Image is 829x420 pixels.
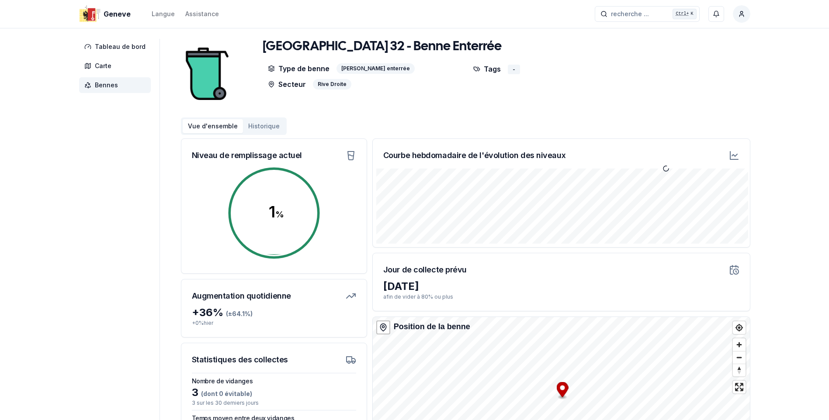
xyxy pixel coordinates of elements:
[383,149,565,162] h3: Courbe hebdomadaire de l'évolution des niveaux
[79,3,100,24] img: Geneve Logo
[336,63,415,74] div: [PERSON_NAME] enterrée
[268,63,330,74] p: Type de benne
[192,306,356,320] div: + 36 %
[192,354,288,366] h3: Statistiques des collectes
[394,320,470,333] div: Position de la benne
[383,264,467,276] h3: Jour de collecte prévu
[183,119,243,133] button: Vue d'ensemble
[383,279,739,293] div: [DATE]
[733,351,746,364] span: Zoom out
[104,9,131,19] span: Geneve
[733,364,746,376] button: Reset bearing to north
[263,39,502,55] h1: [GEOGRAPHIC_DATA] 32 - Benne Enterrée
[192,377,356,386] h3: Nombre de vidanges
[95,42,146,51] span: Tableau de bord
[152,9,175,19] button: Langue
[79,77,154,93] a: Bennes
[192,149,302,162] h3: Niveau de remplissage actuel
[243,119,285,133] button: Historique
[79,58,154,74] a: Carte
[198,390,252,397] span: (dont 0 évitable)
[192,320,356,327] p: + 0 % hier
[192,399,356,406] p: 3 sur les 30 derniers jours
[595,6,700,22] button: recherche ...Ctrl+K
[185,9,219,19] a: Assistance
[611,10,649,18] span: recherche ...
[79,9,134,19] a: Geneve
[152,10,175,18] div: Langue
[733,351,746,364] button: Zoom out
[313,79,351,90] div: Rive Droite
[473,63,501,74] p: Tags
[383,293,739,300] p: afin de vider à 80% ou plus
[556,382,568,400] div: Map marker
[181,39,233,109] img: bin Image
[192,290,291,302] h3: Augmentation quotidienne
[79,39,154,55] a: Tableau de bord
[226,310,253,317] span: (± 64.1 %)
[508,65,520,74] div: -
[192,386,356,399] div: 3
[733,321,746,334] button: Find my location
[95,62,111,70] span: Carte
[95,81,118,90] span: Bennes
[733,338,746,351] button: Zoom in
[268,79,306,90] p: Secteur
[733,381,746,393] button: Enter fullscreen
